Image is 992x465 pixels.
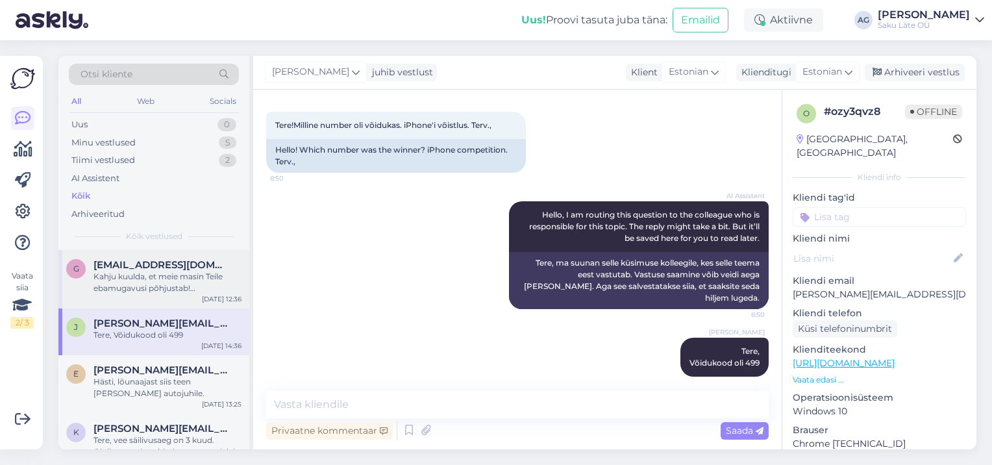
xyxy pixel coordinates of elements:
span: Tere!Milline number oli võidukas. iPhone'i võistlus. Terv., [275,120,491,130]
p: Vaata edasi ... [793,374,966,386]
input: Lisa nimi [793,251,951,266]
button: Emailid [673,8,728,32]
div: Kõik [71,190,90,203]
div: juhib vestlust [367,66,433,79]
div: All [69,93,84,110]
span: 14:36 [716,377,765,387]
a: [PERSON_NAME]Saku Läte OÜ [878,10,984,31]
span: Kõik vestlused [126,231,182,242]
div: [DATE] 12:36 [202,294,242,304]
div: Arhiveeri vestlus [865,64,965,81]
a: [URL][DOMAIN_NAME] [793,357,895,369]
div: Saku Läte OÜ [878,20,970,31]
div: AG [854,11,873,29]
span: getlin@avaeksperdid.ee [93,259,229,271]
div: 2 / 3 [10,317,34,329]
div: # ozy3qvz8 [824,104,905,119]
div: Kahju kuulda, et meie masin Teile ebamugavusi põhjustab! [GEOGRAPHIC_DATA] on teile sattunud praa... [93,271,242,294]
p: Operatsioonisüsteem [793,391,966,405]
span: J [74,322,78,332]
div: [DATE] 14:36 [201,341,242,351]
div: 0 [217,118,236,131]
span: Estonian [802,65,842,79]
span: e [73,369,79,379]
input: Lisa tag [793,207,966,227]
img: Askly Logo [10,66,35,91]
div: AI Assistent [71,172,119,185]
div: Tere, vee säilivusaeg on 3 kuud. Oluline meeles pidada, et veepudeleid ja veeautomaati hoida koha... [93,434,242,458]
div: Hello! Which number was the winner? iPhone competition. Terv., [266,139,526,173]
p: Klienditeekond [793,343,966,357]
span: [PERSON_NAME] [709,327,765,337]
span: 8:50 [270,173,319,183]
p: [PERSON_NAME][EMAIL_ADDRESS][DOMAIN_NAME] [793,288,966,301]
div: Arhiveeritud [71,208,125,221]
p: Brauser [793,423,966,437]
span: Otsi kliente [81,68,132,81]
div: 2 [219,154,236,167]
div: Tere, Võidukood oli 499 [93,329,242,341]
span: Estonian [669,65,708,79]
div: Aktiivne [744,8,823,32]
span: Saada [726,425,763,436]
span: Hello, I am routing this question to the colleague who is responsible for this topic. The reply m... [529,210,762,243]
div: [DATE] 13:25 [202,399,242,409]
span: Jelena.parn@vertexestonia.eu [93,318,229,329]
p: Chrome [TECHNICAL_ID] [793,437,966,451]
span: Offline [905,105,962,119]
div: Socials [207,93,239,110]
div: Minu vestlused [71,136,136,149]
p: Kliendi email [793,274,966,288]
div: Tere, ma suunan selle küsimuse kolleegile, kes selle teema eest vastutab. Vastuse saamine võib ve... [509,252,769,309]
span: kristo@envteenused.ee [93,423,229,434]
b: Uus! [521,14,546,26]
span: [PERSON_NAME] [272,65,349,79]
div: Privaatne kommentaar [266,422,393,440]
div: 5 [219,136,236,149]
div: Klient [626,66,658,79]
div: Klienditugi [736,66,791,79]
div: Kliendi info [793,171,966,183]
p: Windows 10 [793,405,966,418]
p: Kliendi telefon [793,307,966,320]
div: Web [134,93,157,110]
p: Kliendi nimi [793,232,966,245]
span: k [73,427,79,437]
div: [PERSON_NAME] [878,10,970,20]
div: Hästi, lõunaajast siis teen [PERSON_NAME] autojuhile. [93,376,242,399]
div: Proovi tasuta juba täna: [521,12,667,28]
div: Vaata siia [10,270,34,329]
span: eggert.kalmo@oma.ee [93,364,229,376]
span: AI Assistent [716,191,765,201]
div: [GEOGRAPHIC_DATA], [GEOGRAPHIC_DATA] [797,132,953,160]
div: Uus [71,118,88,131]
p: Kliendi tag'id [793,191,966,205]
div: Küsi telefoninumbrit [793,320,897,338]
span: o [803,108,810,118]
span: 8:50 [716,310,765,320]
div: Tiimi vestlused [71,154,135,167]
span: g [73,264,79,273]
